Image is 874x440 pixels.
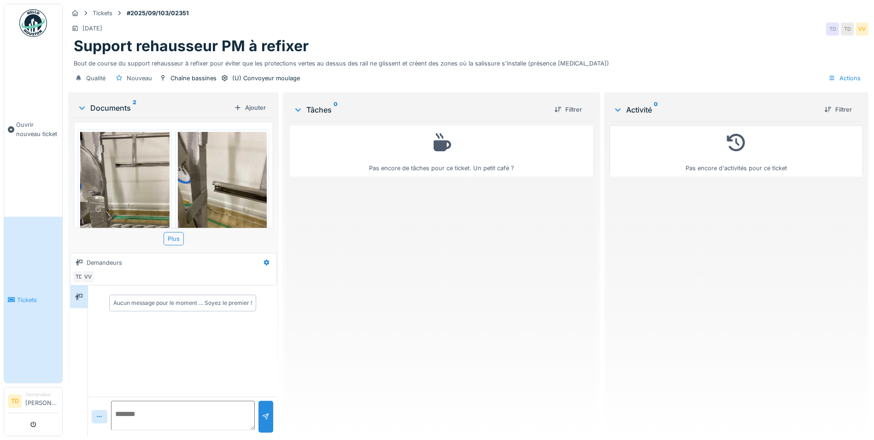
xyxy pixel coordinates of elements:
div: Pas encore de tâches pour ce ticket. Un petit café ? [296,130,587,172]
div: Pas encore d'activités pour ce ticket [616,130,857,172]
div: Bout de course du support rehausseur à refixer pour éviter que les protections vertes au dessus d... [74,55,863,68]
sup: 2 [133,102,136,113]
a: Ouvrir nouveau ticket [4,42,62,217]
div: Filtrer [551,103,586,116]
span: Tickets [17,296,59,304]
img: fz0ocjtrw2at2vdjrwz2vzl1o7c1 [80,132,170,251]
div: Ajouter [230,101,270,114]
div: Demandeur [25,391,59,398]
sup: 0 [334,104,338,115]
sup: 0 [654,104,658,115]
strong: #2025/09/103/02351 [123,9,193,18]
li: [PERSON_NAME] [25,391,59,411]
div: (U) Convoyeur moulage [232,74,300,83]
a: TD Demandeur[PERSON_NAME] [8,391,59,413]
div: TD [72,270,85,283]
span: Ouvrir nouveau ticket [16,120,59,138]
div: VV [856,23,868,36]
div: Plus [164,232,184,245]
li: TD [8,394,22,408]
div: Tâches [293,104,547,115]
div: Nouveau [127,74,152,83]
div: TD [826,23,839,36]
div: Tickets [93,9,112,18]
div: VV [82,270,94,283]
div: Qualité [86,74,106,83]
div: Demandeurs [87,258,122,267]
div: [DATE] [82,24,102,33]
div: Chaîne bassines [170,74,217,83]
div: Aucun message pour le moment … Soyez le premier ! [113,299,252,307]
div: Actions [824,71,865,85]
div: Documents [77,102,230,113]
div: TD [841,23,854,36]
img: Badge_color-CXgf-gQk.svg [19,9,47,37]
h1: Support rehausseur PM à refixer [74,37,309,55]
div: Filtrer [821,103,856,116]
div: Activité [613,104,817,115]
img: ckchw5frxs9mby6n6uumi55j105o [178,132,267,251]
a: Tickets [4,217,62,383]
